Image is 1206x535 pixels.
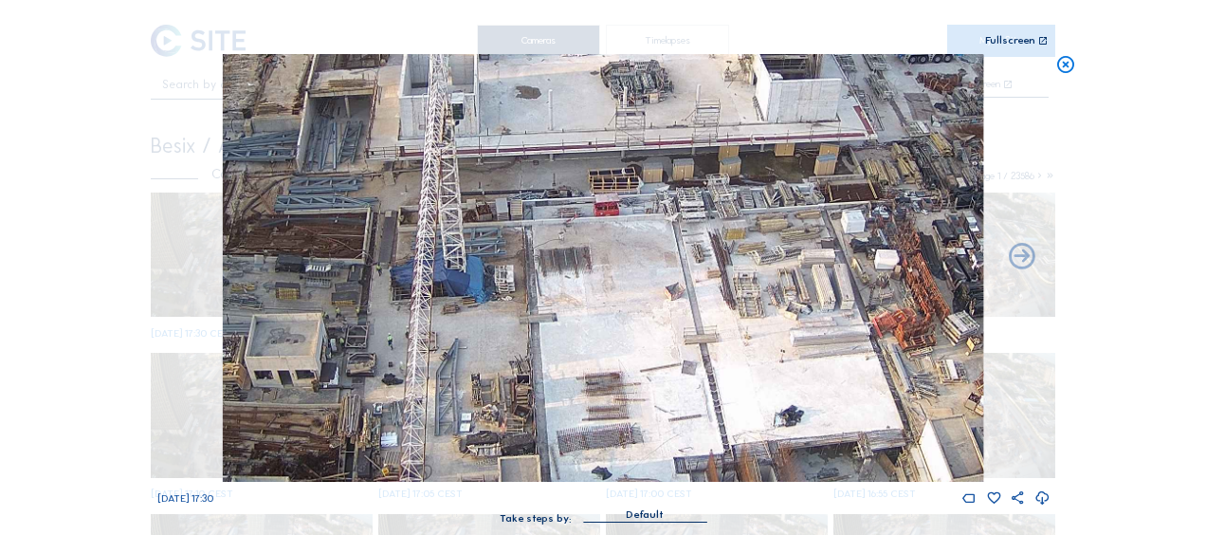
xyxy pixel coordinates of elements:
div: Take steps by: [500,513,572,524]
div: Default [583,507,706,522]
i: Back [1006,242,1037,273]
div: Fullscreen [985,35,1035,46]
div: Default [626,507,664,524]
span: [DATE] 17:30 [157,492,213,505]
img: Image [223,54,983,482]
